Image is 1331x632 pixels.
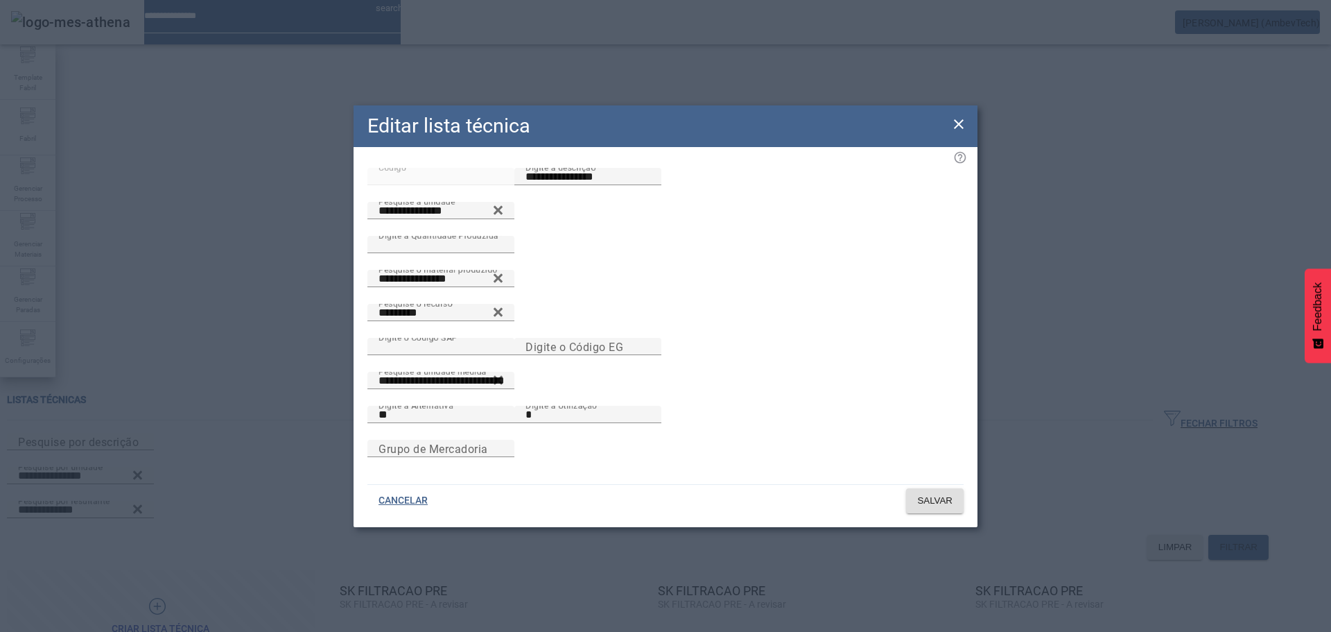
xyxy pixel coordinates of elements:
[379,494,428,508] span: CANCELAR
[379,271,503,287] input: Number
[1312,282,1324,331] span: Feedback
[379,230,498,240] mat-label: Digite a Quantidade Produzida
[379,298,453,308] mat-label: Pesquise o recurso
[379,305,503,321] input: Number
[379,264,497,274] mat-label: Pesquise o material produzido
[379,442,488,455] mat-label: Grupo de Mercadoria
[379,203,503,219] input: Number
[525,162,595,172] mat-label: Digite a descrição
[367,488,439,513] button: CANCELAR
[1305,268,1331,363] button: Feedback - Mostrar pesquisa
[379,373,503,389] input: Number
[367,111,530,141] h2: Editar lista técnica
[379,400,453,410] mat-label: Digite a Alternativa
[906,488,964,513] button: SALVAR
[525,340,623,353] mat-label: Digite o Código EG
[379,332,458,342] mat-label: Digite o Código SAP
[379,162,406,172] mat-label: Código
[917,494,952,508] span: SALVAR
[525,400,597,410] mat-label: Digite a Utilização
[379,366,487,376] mat-label: Pesquise a unidade medida
[379,196,455,206] mat-label: Pesquise a unidade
